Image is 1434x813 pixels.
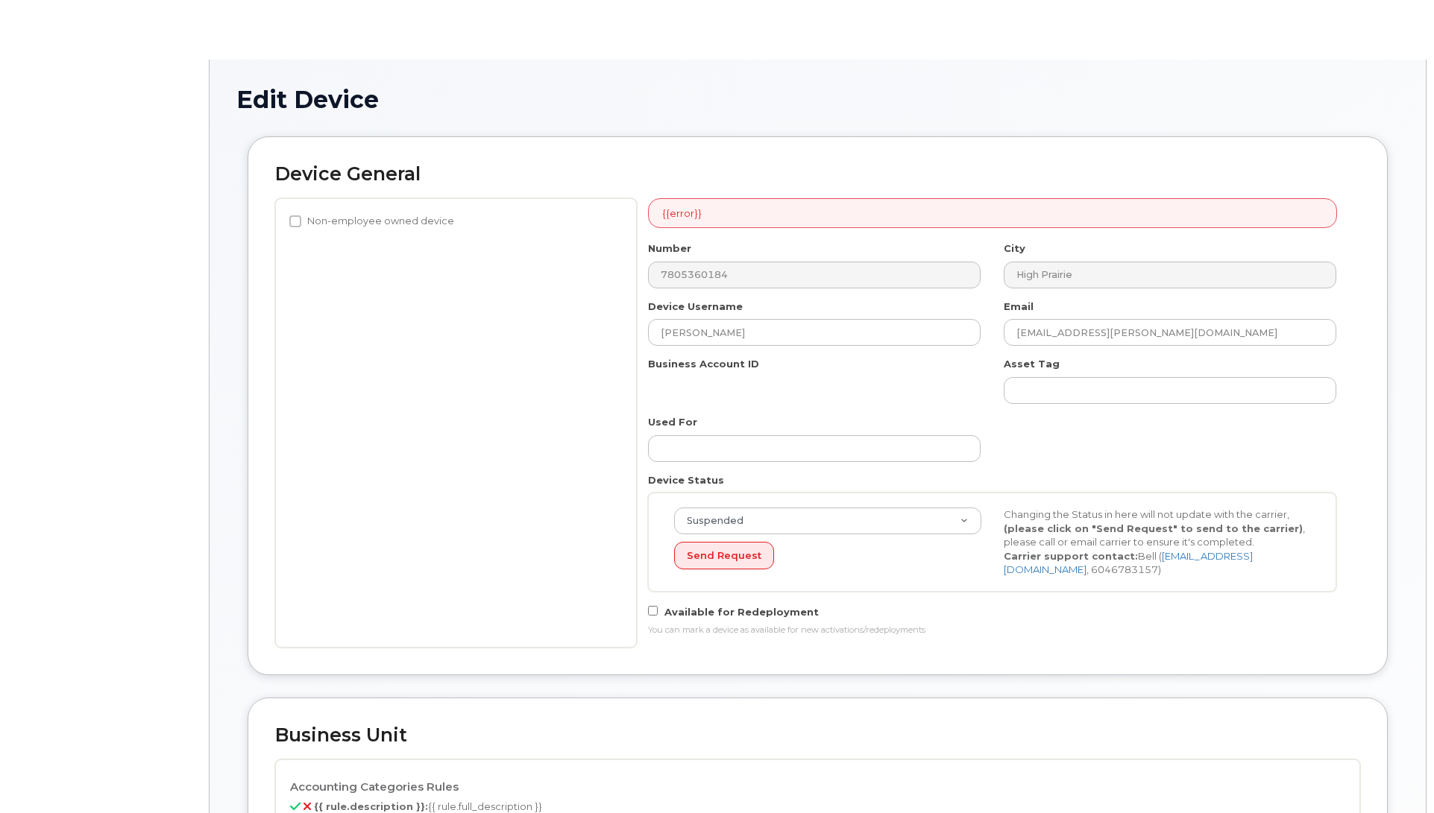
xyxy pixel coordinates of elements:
a: [EMAIL_ADDRESS][DOMAIN_NAME] [1004,550,1253,576]
h4: Accounting Categories Rules [290,781,1345,794]
div: {{error}} [648,198,1337,229]
label: City [1004,241,1025,256]
h2: Business Unit [275,725,1360,746]
label: Asset Tag [1004,357,1060,371]
span: Available for Redeployment [664,606,819,618]
label: Business Account ID [648,357,759,371]
button: Send Request [674,542,774,569]
label: Device Username [648,300,743,314]
div: You can mark a device as available for new activations/redeployments [648,624,1336,636]
label: Number [648,241,691,256]
b: {{ rule.description }}: [314,800,428,812]
div: Changing the Status in here will not update with the carrier, , please call or email carrier to e... [993,507,1322,577]
h1: Edit Device [236,86,1399,113]
h2: Device General [275,164,1360,185]
label: Device Status [648,473,724,487]
input: Non-employee owned device [289,215,301,227]
label: Email [1004,300,1034,314]
label: Non-employee owned device [289,212,454,230]
input: Available for Redeployment [648,606,658,616]
label: Used For [648,415,697,429]
strong: (please click on "Send Request" to send to the carrier) [1004,522,1303,534]
strong: Carrier support contact: [1004,550,1138,562]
